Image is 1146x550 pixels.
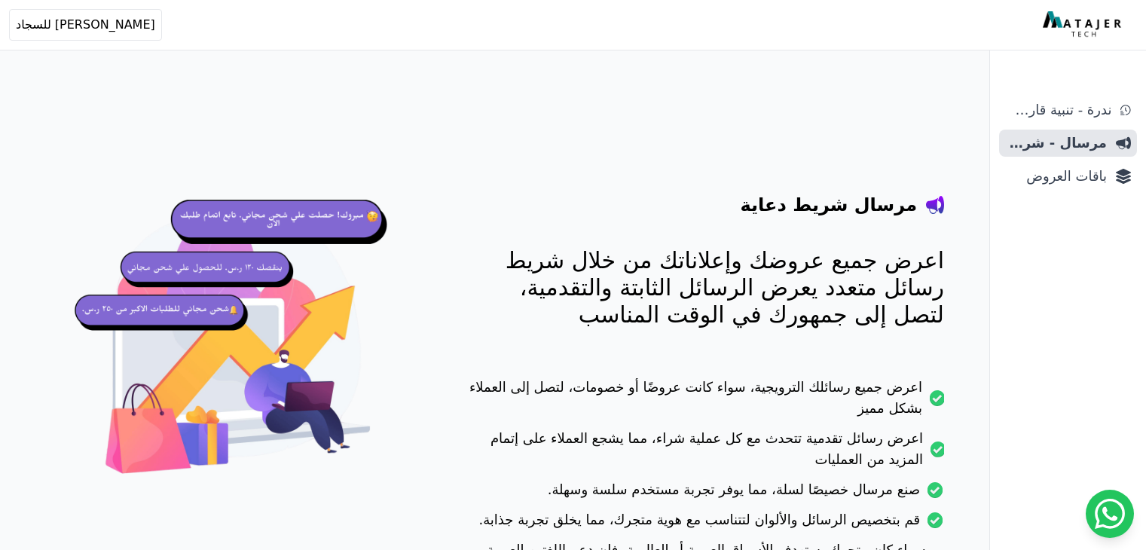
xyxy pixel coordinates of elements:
[16,16,155,34] span: [PERSON_NAME] للسجاد
[466,428,944,479] li: اعرض رسائل تقدمية تتحدث مع كل عملية شراء، مما يشجع العملاء على إتمام المزيد من العمليات
[1005,99,1111,121] span: ندرة - تنبية قارب علي النفاذ
[466,479,944,509] li: صنع مرسال خصيصًا لسلة، مما يوفر تجربة مستخدم سلسة وسهلة.
[9,9,162,41] button: [PERSON_NAME] للسجاد
[466,377,944,428] li: اعرض جميع رسائلك الترويجية، سواء كانت عروضًا أو خصومات، لتصل إلى العملاء بشكل مميز
[466,247,944,328] p: اعرض جميع عروضك وإعلاناتك من خلال شريط رسائل متعدد يعرض الرسائل الثابتة والتقدمية، لتصل إلى جمهور...
[1005,133,1107,154] span: مرسال - شريط دعاية
[741,193,917,217] h4: مرسال شريط دعاية
[70,181,406,517] img: hero
[1043,11,1125,38] img: MatajerTech Logo
[466,509,944,539] li: قم بتخصيص الرسائل والألوان لتتناسب مع هوية متجرك، مما يخلق تجربة جذابة.
[1005,166,1107,187] span: باقات العروض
